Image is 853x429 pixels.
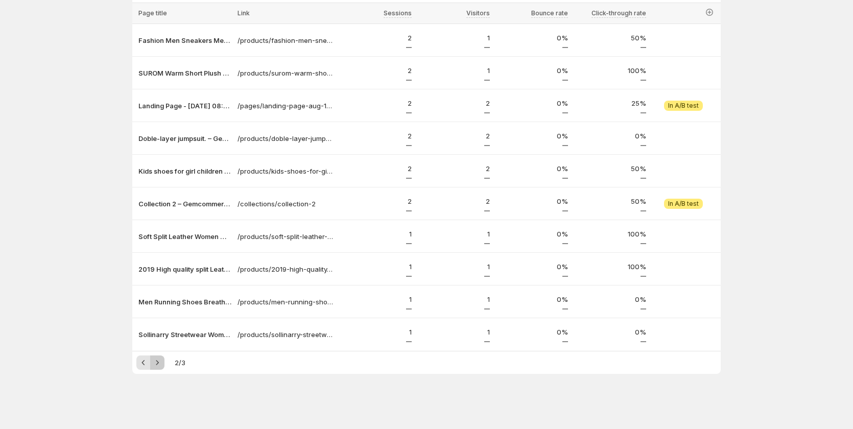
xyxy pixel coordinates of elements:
[574,196,646,206] p: 50%
[138,35,231,45] button: Fashion Men Sneakers Mesh Casual Shoes Lac-up Mens Shoes Lightweight V – Gemcommerce-[PERSON_NAME...
[238,297,334,307] a: /products/men-running-shoes-breathable-work-safe-protective-shoes-steel-head-smashing-anti-punctu...
[668,200,699,208] span: In A/B test
[340,196,412,206] p: 2
[496,33,568,43] p: 0%
[238,101,334,111] a: /pages/landing-page-aug-11-08-44-52
[238,133,334,144] a: /products/doble-layer-jumpsuit
[340,261,412,272] p: 1
[418,261,490,272] p: 1
[418,33,490,43] p: 1
[340,33,412,43] p: 2
[466,9,490,17] span: Visitors
[340,229,412,239] p: 1
[340,163,412,174] p: 2
[574,98,646,108] p: 25%
[574,33,646,43] p: 50%
[496,261,568,272] p: 0%
[418,131,490,141] p: 2
[418,65,490,76] p: 1
[138,133,231,144] button: Doble-layer jumpsuit. – Gemcommerce-[PERSON_NAME]
[238,264,334,274] a: /products/2019-high-quality-split-leather-men-boots-dr-boots-shoes-high-top-motorcycle-autumn-win...
[418,196,490,206] p: 2
[138,264,231,274] button: 2019 High quality split Leather Men Boots Dr Boots shoes High Top Motorcycle Autumn Winter shoes ...
[340,327,412,337] p: 1
[150,355,164,370] button: Next
[340,131,412,141] p: 2
[496,163,568,174] p: 0%
[418,294,490,304] p: 1
[574,294,646,304] p: 0%
[138,166,231,176] button: Kids shoes for girl children canvas shoes boys sneakers Spring autumn – Gemcommerce-[PERSON_NAME]...
[136,355,151,370] button: Previous
[418,327,490,337] p: 1
[418,229,490,239] p: 1
[238,9,250,17] span: Link
[138,199,231,209] button: Collection 2 – Gemcommerce-[PERSON_NAME]
[418,98,490,108] p: 2
[138,231,231,242] button: Soft Split Leather Women White Ankle Boots Motorcycle Boots [DEMOGRAPHIC_DATA] Aut – Gemcommerce-...
[574,229,646,239] p: 100%
[591,9,646,17] span: Click-through rate
[238,329,334,340] a: /products/sollinarry-streetwear-women-autumn-blazer-skirt-sets-long-sleeve-plaid-winter-chic-blaz...
[418,163,490,174] p: 2
[496,131,568,141] p: 0%
[340,98,412,108] p: 2
[496,98,568,108] p: 0%
[574,65,646,76] p: 100%
[138,68,231,78] button: SUROM Warm Short Plush Men's Winter Shoes Thick Bottom Waterproof Ankl – Gemcommerce-[PERSON_NAME...
[340,294,412,304] p: 1
[574,131,646,141] p: 0%
[496,65,568,76] p: 0%
[668,102,699,110] span: In A/B test
[574,327,646,337] p: 0%
[138,329,231,340] button: Sollinarry Streetwear Women Autumn Blazer Skirt Sets Long Sleeve Plaid – Gemcommerce-[PERSON_NAME...
[574,261,646,272] p: 100%
[496,229,568,239] p: 0%
[496,327,568,337] p: 0%
[238,35,334,45] a: /products/fashion-men-sneakers-mesh-casual-shoes-lac-up-mens-shoes-lightweight-vulcanize-shoes-wa...
[531,9,568,17] span: Bounce rate
[238,166,334,176] a: /products/kids-shoes-for-girl-children-canvas-shoes-boys-sneakers-spring-autumn-girls-shoes-white...
[238,199,334,209] a: /collections/collection-2
[496,294,568,304] p: 0%
[138,297,231,307] button: Men Running Shoes Breathable Work Safe Protective Shoes Steel Head Sma – Gemcommerce-[PERSON_NAME...
[238,68,334,78] a: /products/surom-warm-short-plush-mens-winter-shoes-thick-bottom-waterproof-ankle-boots-men-soft-c...
[136,355,164,370] nav: Pagination
[238,231,334,242] a: /products/soft-split-leather-women-white-ankle-boots-motorcycle-boots-[DEMOGRAPHIC_DATA]-autumn-w...
[340,65,412,76] p: 2
[574,163,646,174] p: 50%
[496,196,568,206] p: 0%
[138,9,167,17] span: Page title
[175,357,185,368] span: 2 / 3
[384,9,412,17] span: Sessions
[138,101,231,111] button: Landing Page - [DATE] 08:44:52 – Gemcommerce-[PERSON_NAME]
